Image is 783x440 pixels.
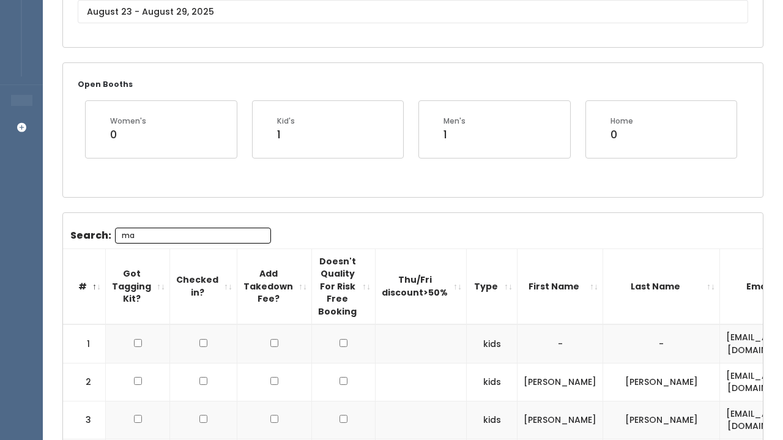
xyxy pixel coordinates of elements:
th: Thu/Fri discount&gt;50%: activate to sort column ascending [376,248,467,324]
div: Kid's [277,116,295,127]
input: Search: [115,228,271,244]
td: [PERSON_NAME] [603,401,720,439]
div: 0 [110,127,146,143]
label: Search: [70,228,271,244]
th: #: activate to sort column descending [63,248,106,324]
td: [PERSON_NAME] [518,363,603,401]
th: Type: activate to sort column ascending [467,248,518,324]
td: kids [467,363,518,401]
td: - [518,324,603,363]
div: 0 [610,127,633,143]
th: Checked in?: activate to sort column ascending [170,248,237,324]
div: Men's [443,116,466,127]
td: [PERSON_NAME] [518,401,603,439]
div: 1 [277,127,295,143]
td: - [603,324,720,363]
td: 1 [63,324,106,363]
td: 2 [63,363,106,401]
div: Women's [110,116,146,127]
div: Home [610,116,633,127]
th: Last Name: activate to sort column ascending [603,248,720,324]
small: Open Booths [78,79,133,89]
th: Doesn't Quality For Risk Free Booking : activate to sort column ascending [312,248,376,324]
td: 3 [63,401,106,439]
th: First Name: activate to sort column ascending [518,248,603,324]
th: Got Tagging Kit?: activate to sort column ascending [106,248,170,324]
td: kids [467,401,518,439]
div: 1 [443,127,466,143]
td: kids [467,324,518,363]
th: Add Takedown Fee?: activate to sort column ascending [237,248,312,324]
td: [PERSON_NAME] [603,363,720,401]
